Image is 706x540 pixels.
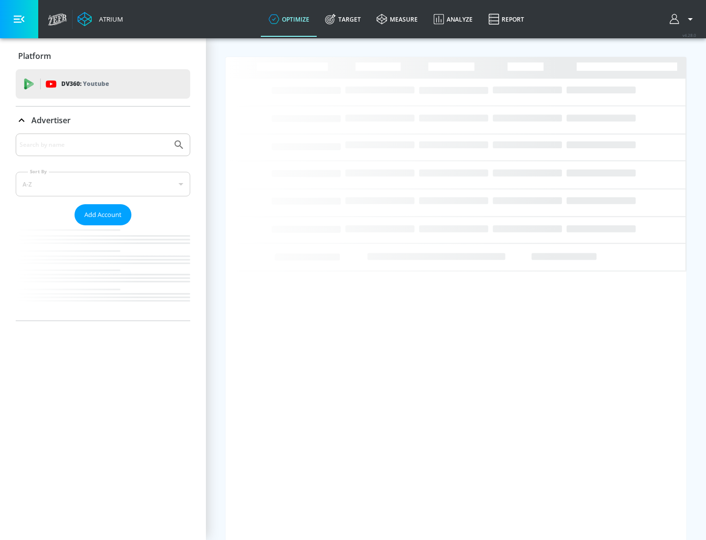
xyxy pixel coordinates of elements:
[369,1,426,37] a: measure
[77,12,123,27] a: Atrium
[16,134,190,321] div: Advertiser
[16,42,190,70] div: Platform
[317,1,369,37] a: Target
[28,168,49,175] label: Sort By
[16,107,190,134] div: Advertiser
[20,138,168,151] input: Search by name
[16,69,190,99] div: DV360: Youtube
[95,15,123,24] div: Atrium
[83,79,109,89] p: Youtube
[75,204,131,225] button: Add Account
[31,115,71,126] p: Advertiser
[84,209,122,220] span: Add Account
[480,1,532,37] a: Report
[261,1,317,37] a: optimize
[18,51,51,61] p: Platform
[16,172,190,196] div: A-Z
[682,32,696,38] span: v 4.28.0
[61,79,109,89] p: DV360:
[426,1,480,37] a: Analyze
[16,225,190,321] nav: list of Advertiser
